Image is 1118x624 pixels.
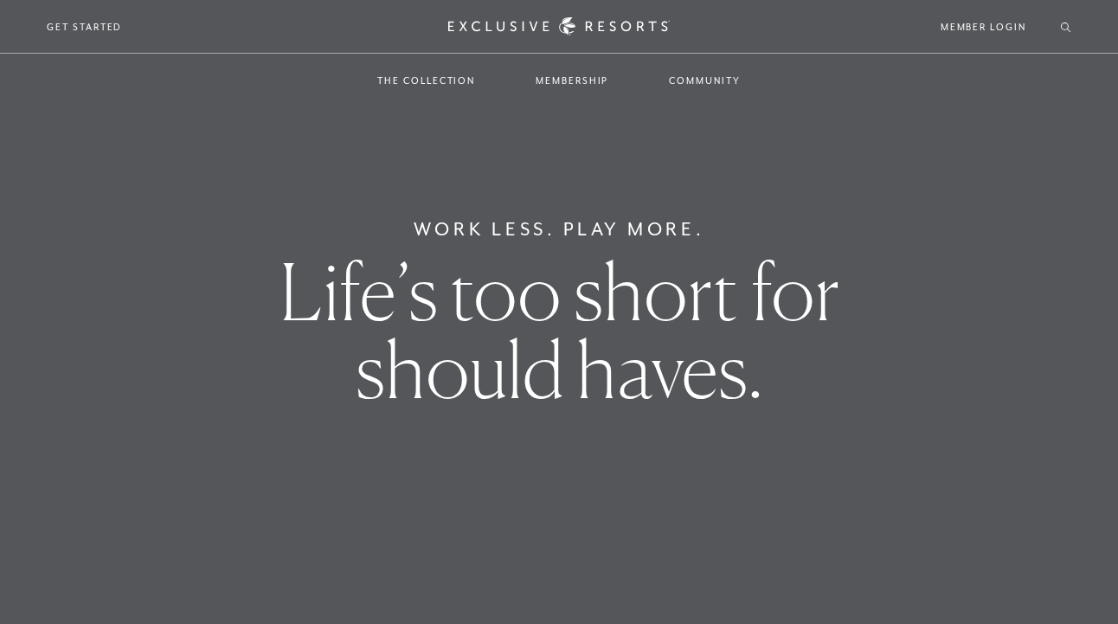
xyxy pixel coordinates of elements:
[652,55,757,106] a: Community
[414,216,705,243] h6: Work Less. Play More.
[518,55,626,106] a: Membership
[47,19,122,35] a: Get Started
[941,19,1026,35] a: Member Login
[360,55,492,106] a: The Collection
[196,253,922,408] h1: Life’s too short for should haves.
